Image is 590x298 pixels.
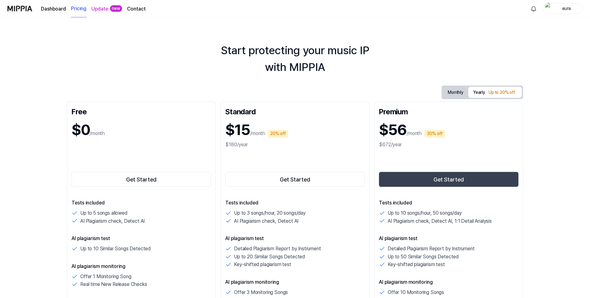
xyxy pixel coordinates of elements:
a: Get Started [225,171,365,188]
p: Tests included [72,199,211,207]
div: Up to 30% off [487,88,517,97]
div: 20% off [268,130,288,138]
a: Dashboard [41,5,66,13]
p: Offer 3 Monitoring Songs [234,288,288,296]
p: Up to 3 songs/hour, 20 songs/day [234,209,306,217]
a: Get Started [72,171,211,188]
div: Premium [379,106,518,116]
p: Offer 1 Monitoring Song [80,273,131,281]
img: profile [545,2,553,15]
p: Up to 5 songs allowed [80,209,127,217]
div: Free [72,106,211,116]
p: /month [90,130,105,137]
p: Tests included [225,199,365,207]
p: Offer 10 Monitoring Songs [388,288,444,296]
p: AI Plagiarism check, Detect AI, 1:1 Detail Analysis [388,217,492,225]
p: AI Plagiarism check, Detect AI [80,217,145,225]
p: Up to 50 Similar Songs Detected [388,253,459,261]
div: 30% off [424,130,445,138]
p: Up to 10 Similar Songs Detected [80,245,151,253]
div: aura [554,5,579,12]
a: Pricing [71,0,86,17]
button: Get Started [225,172,365,187]
button: profileaura [543,3,583,14]
p: AI plagiarism monitoring [72,263,211,270]
p: Detailed Plagiarism Report by Instrument [234,245,321,253]
p: Up to 20 Similar Songs Detected [234,253,305,261]
div: Standard [225,106,365,116]
p: AI plagiarism monitoring [379,278,518,286]
a: Contact [127,5,146,13]
p: Key-shifted plagiarism test [234,261,291,269]
div: new [110,5,122,12]
p: /month [407,130,422,137]
p: AI plagiarism test [225,235,365,242]
button: Get Started [379,172,518,187]
p: Key-shifted plagiarism test [388,261,445,269]
p: /month [250,130,265,137]
div: $180/year [225,141,365,148]
a: Get Started [379,171,518,188]
p: Tests included [379,199,518,207]
h1: $56 [379,119,407,141]
p: AI plagiarism test [379,235,518,242]
p: Real time New Release Checks [80,280,147,288]
button: Yearly [468,87,522,98]
p: Up to 10 songs/hour, 50 songs/day [388,209,462,217]
div: $672/year [379,141,518,148]
button: Get Started [72,172,211,187]
h1: $15 [225,119,250,141]
img: 알림 [530,5,537,12]
p: AI Plagiarism check, Detect AI [234,217,298,225]
h1: $0 [72,119,90,141]
a: Update [91,5,108,13]
button: Monthly [443,87,468,98]
p: AI plagiarism test [72,235,211,242]
p: Detailed Plagiarism Report by Instrument [388,245,475,253]
p: AI plagiarism monitoring [225,278,365,286]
